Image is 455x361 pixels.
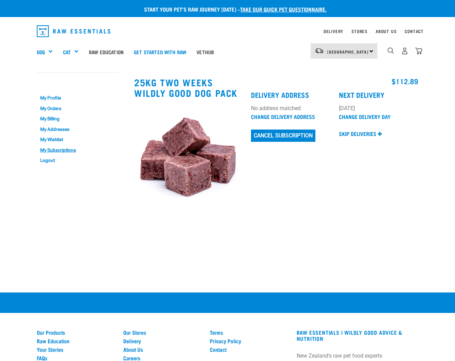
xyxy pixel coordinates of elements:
[405,30,424,32] a: Contact
[123,346,202,352] a: About Us
[251,77,418,85] h4: $112.89
[351,30,367,32] a: Stores
[210,338,288,344] a: Privacy Policy
[37,79,70,82] a: My Account
[37,338,115,344] a: Raw Education
[129,38,191,65] a: Get started with Raw
[339,130,376,138] p: Skip deliveries
[123,329,202,335] a: Our Stores
[210,329,288,335] a: Terms
[324,30,343,32] a: Delivery
[84,38,129,65] a: Raw Education
[339,91,418,99] h4: Next Delivery
[37,329,115,335] a: Our Products
[134,104,243,213] img: VealHeartTripe_Mix_01.jpg
[37,25,110,37] img: Raw Essentials Logo
[251,130,315,142] button: Cancel Subscription
[37,48,45,56] a: Dog
[37,93,119,103] a: My Profile
[251,115,315,118] a: Change Delivery Address
[388,47,394,54] img: home-icon-1@2x.png
[63,48,71,56] a: Cat
[401,47,408,55] img: user.png
[31,22,424,40] nav: dropdown navigation
[339,115,391,118] a: Change Delivery Day
[37,145,119,155] a: My Subscriptions
[37,346,115,352] a: Your Stories
[37,355,115,361] a: FAQs
[123,355,202,361] a: Careers
[37,124,119,135] a: My Addresses
[339,104,418,112] p: [DATE]
[376,30,396,32] a: About Us
[297,329,418,342] h3: RAW ESSENTIALS | Wildly Good Advice & Nutrition
[37,155,119,166] a: Logout
[191,38,219,65] a: Vethub
[251,91,330,99] h4: Delivery Address
[415,47,422,55] img: home-icon@2x.png
[251,104,330,112] p: No address matched
[37,114,119,124] a: My Billing
[315,48,324,54] img: van-moving.png
[37,134,119,145] a: My Wishlist
[210,346,288,352] a: Contact
[240,7,327,11] a: take our quick pet questionnaire.
[327,50,368,53] span: [GEOGRAPHIC_DATA]
[123,338,202,344] a: Delivery
[37,103,119,114] a: My Orders
[134,77,243,98] h3: 25kg two weeks Wildly Good Dog Pack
